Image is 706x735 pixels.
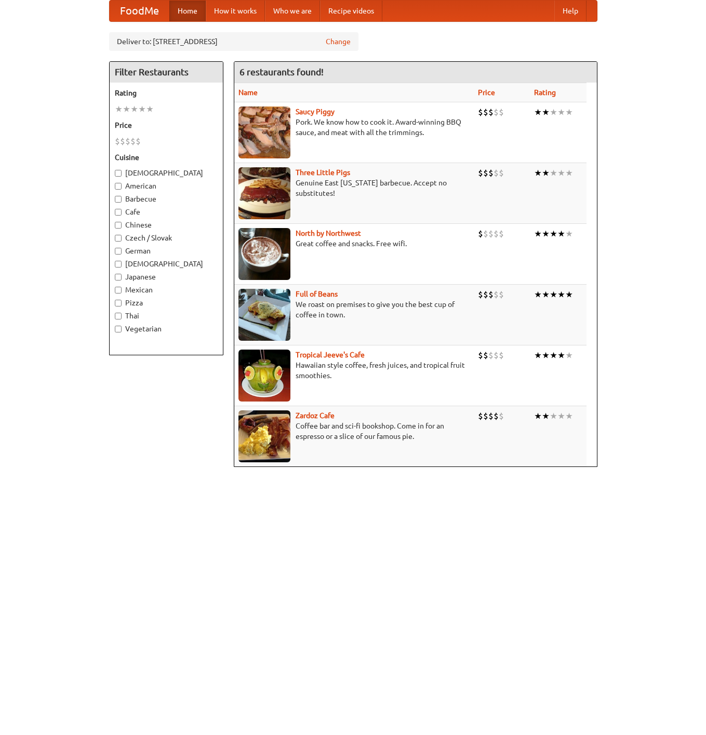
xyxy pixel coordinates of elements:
a: Rating [534,88,556,97]
label: Mexican [115,285,218,295]
li: $ [483,410,488,422]
li: $ [494,410,499,422]
a: Help [554,1,587,21]
li: ★ [138,103,146,115]
a: North by Northwest [296,229,361,237]
a: Who we are [265,1,320,21]
input: American [115,183,122,190]
li: $ [488,167,494,179]
a: Recipe videos [320,1,382,21]
li: $ [488,289,494,300]
label: Cafe [115,207,218,217]
li: $ [488,350,494,361]
li: $ [120,136,125,147]
p: Coffee bar and sci-fi bookshop. Come in for an espresso or a slice of our famous pie. [238,421,470,442]
b: Zardoz Cafe [296,411,335,420]
li: $ [483,167,488,179]
li: $ [130,136,136,147]
li: $ [478,350,483,361]
b: Saucy Piggy [296,108,335,116]
li: $ [488,228,494,239]
li: ★ [550,228,557,239]
li: ★ [565,167,573,179]
p: We roast on premises to give you the best cup of coffee in town. [238,299,470,320]
img: littlepigs.jpg [238,167,290,219]
li: $ [494,106,499,118]
li: $ [499,106,504,118]
li: ★ [557,350,565,361]
label: [DEMOGRAPHIC_DATA] [115,168,218,178]
li: $ [488,106,494,118]
li: $ [115,136,120,147]
ng-pluralize: 6 restaurants found! [239,67,324,77]
input: Vegetarian [115,326,122,332]
div: Deliver to: [STREET_ADDRESS] [109,32,358,51]
img: saucy.jpg [238,106,290,158]
li: ★ [146,103,154,115]
a: Change [326,36,351,47]
label: Czech / Slovak [115,233,218,243]
li: $ [494,228,499,239]
input: [DEMOGRAPHIC_DATA] [115,170,122,177]
a: Price [478,88,495,97]
a: Full of Beans [296,290,338,298]
li: ★ [542,350,550,361]
li: ★ [542,289,550,300]
h5: Cuisine [115,152,218,163]
a: FoodMe [110,1,169,21]
li: ★ [542,167,550,179]
input: [DEMOGRAPHIC_DATA] [115,261,122,268]
p: Great coffee and snacks. Free wifi. [238,238,470,249]
li: ★ [557,167,565,179]
input: Barbecue [115,196,122,203]
input: Cafe [115,209,122,216]
b: Tropical Jeeve's Cafe [296,351,365,359]
li: ★ [557,106,565,118]
li: $ [494,167,499,179]
img: jeeves.jpg [238,350,290,402]
li: ★ [565,410,573,422]
li: ★ [557,410,565,422]
label: Vegetarian [115,324,218,334]
li: $ [483,228,488,239]
li: $ [499,350,504,361]
li: ★ [534,350,542,361]
li: $ [483,350,488,361]
input: German [115,248,122,255]
a: Name [238,88,258,97]
label: American [115,181,218,191]
label: Japanese [115,272,218,282]
li: ★ [542,106,550,118]
li: ★ [123,103,130,115]
li: ★ [550,410,557,422]
li: $ [478,410,483,422]
li: ★ [115,103,123,115]
li: $ [488,410,494,422]
label: Thai [115,311,218,321]
a: How it works [206,1,265,21]
p: Hawaiian style coffee, fresh juices, and tropical fruit smoothies. [238,360,470,381]
li: $ [478,167,483,179]
label: German [115,246,218,256]
li: $ [494,289,499,300]
label: Barbecue [115,194,218,204]
li: ★ [534,106,542,118]
img: zardoz.jpg [238,410,290,462]
input: Czech / Slovak [115,235,122,242]
input: Pizza [115,300,122,306]
li: ★ [550,350,557,361]
li: $ [499,289,504,300]
li: ★ [565,106,573,118]
input: Chinese [115,222,122,229]
li: ★ [542,410,550,422]
li: $ [478,289,483,300]
a: Home [169,1,206,21]
a: Three Little Pigs [296,168,350,177]
label: Pizza [115,298,218,308]
h4: Filter Restaurants [110,62,223,83]
li: $ [483,106,488,118]
li: $ [494,350,499,361]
